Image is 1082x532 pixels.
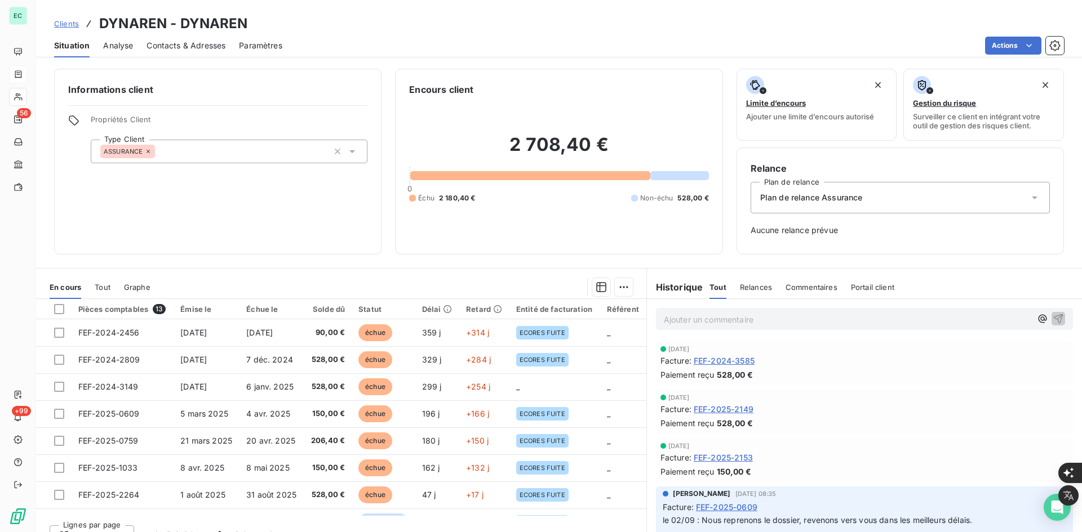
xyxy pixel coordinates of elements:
[520,356,565,363] span: ECORES FUITE
[694,403,753,415] span: FEF-2025-2149
[422,490,436,499] span: 47 j
[1044,494,1071,521] div: Open Intercom Messenger
[358,459,392,476] span: échue
[153,304,166,314] span: 13
[607,382,610,391] span: _
[99,14,248,34] h3: DYNAREN - DYNAREN
[54,18,79,29] a: Clients
[180,305,233,314] div: Émise le
[717,466,751,477] span: 150,00 €
[760,192,863,203] span: Plan de relance Assurance
[607,490,610,499] span: _
[694,355,755,366] span: FEF-2024-3585
[246,436,295,445] span: 20 avr. 2025
[660,466,715,477] span: Paiement reçu
[9,507,27,525] img: Logo LeanPay
[660,369,715,381] span: Paiement reçu
[422,328,441,337] span: 359 j
[409,83,473,96] h6: Encours client
[180,490,225,499] span: 1 août 2025
[709,283,726,292] span: Tout
[422,355,442,364] span: 329 j
[422,409,440,418] span: 196 j
[422,436,440,445] span: 180 j
[663,501,694,513] span: Facture :
[786,283,837,292] span: Commentaires
[311,462,345,473] span: 150,00 €
[180,355,207,364] span: [DATE]
[520,491,565,498] span: ECORES FUITE
[735,490,777,497] span: [DATE] 08:35
[640,193,673,203] span: Non-échu
[717,417,753,429] span: 528,00 €
[422,305,453,314] div: Délai
[607,463,610,472] span: _
[737,69,897,141] button: Limite d’encoursAjouter une limite d’encours autorisé
[78,436,139,445] span: FEF-2025-0759
[358,305,408,314] div: Statut
[466,490,484,499] span: +17 j
[677,193,708,203] span: 528,00 €
[607,328,610,337] span: _
[311,327,345,338] span: 90,00 €
[9,7,27,25] div: EC
[180,382,207,391] span: [DATE]
[439,193,476,203] span: 2 180,40 €
[180,463,224,472] span: 8 avr. 2025
[660,417,715,429] span: Paiement reçu
[466,328,489,337] span: +314 j
[311,408,345,419] span: 150,00 €
[12,406,31,416] span: +99
[124,283,150,292] span: Graphe
[717,369,753,381] span: 528,00 €
[311,354,345,365] span: 528,00 €
[409,133,708,167] h2: 2 708,40 €
[668,394,690,401] span: [DATE]
[913,99,976,108] span: Gestion du risque
[246,409,290,418] span: 4 avr. 2025
[358,351,392,368] span: échue
[668,442,690,449] span: [DATE]
[903,69,1064,141] button: Gestion du risqueSurveiller ce client en intégrant votre outil de gestion des risques client.
[422,463,440,472] span: 162 j
[246,328,273,337] span: [DATE]
[466,409,489,418] span: +166 j
[660,403,691,415] span: Facture :
[516,305,593,314] div: Entité de facturation
[520,329,565,336] span: ECORES FUITE
[246,382,294,391] span: 6 janv. 2025
[466,382,490,391] span: +254 j
[17,108,31,118] span: 56
[91,115,367,131] span: Propriétés Client
[54,19,79,28] span: Clients
[466,436,489,445] span: +150 j
[358,378,392,395] span: échue
[246,355,293,364] span: 7 déc. 2024
[147,40,225,51] span: Contacts & Adresses
[78,463,138,472] span: FEF-2025-1033
[466,463,489,472] span: +132 j
[103,40,133,51] span: Analyse
[746,112,874,121] span: Ajouter une limite d’encours autorisé
[740,283,772,292] span: Relances
[54,40,90,51] span: Situation
[520,410,565,417] span: ECORES FUITE
[422,382,442,391] span: 299 j
[311,305,345,314] div: Solde dû
[50,283,81,292] span: En cours
[239,40,282,51] span: Paramètres
[311,489,345,500] span: 528,00 €
[520,464,565,471] span: ECORES FUITE
[358,324,392,341] span: échue
[673,489,731,499] span: [PERSON_NAME]
[95,283,110,292] span: Tout
[660,451,691,463] span: Facture :
[516,382,520,391] span: _
[180,436,232,445] span: 21 mars 2025
[663,515,972,525] span: le 02/09 : Nous reprenons le dossier, revenons vers vous dans les meilleurs délais.
[311,381,345,392] span: 528,00 €
[180,409,228,418] span: 5 mars 2025
[985,37,1041,55] button: Actions
[647,280,703,294] h6: Historique
[246,490,296,499] span: 31 août 2025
